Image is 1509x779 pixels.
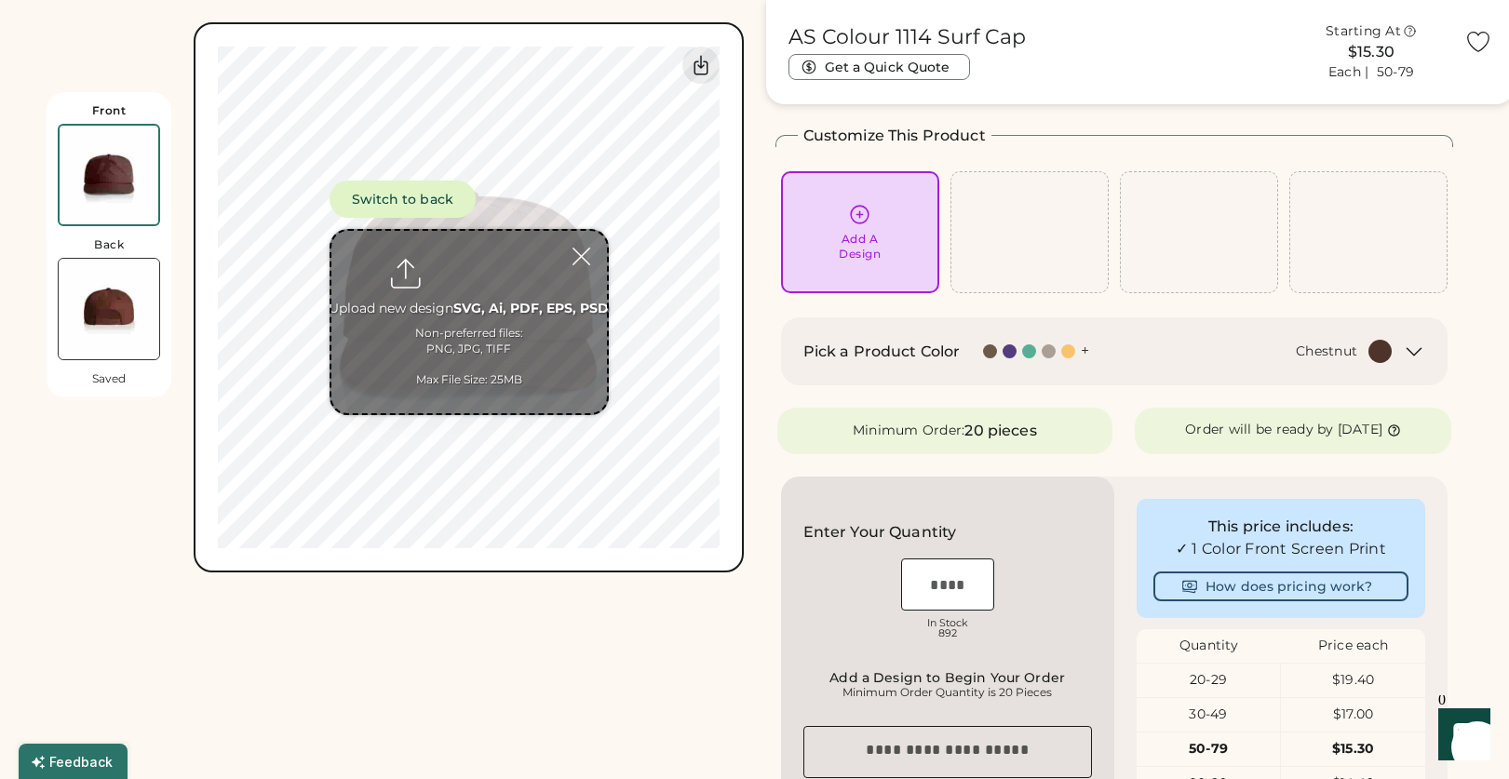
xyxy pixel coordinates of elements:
[803,341,961,363] h2: Pick a Product Color
[1153,571,1408,601] button: How does pricing work?
[94,237,124,252] div: Back
[788,54,970,80] button: Get a Quick Quote
[60,126,158,224] img: AS Colour 1114 Chestnut Front Thumbnail
[1137,740,1281,759] div: 50-79
[1328,63,1414,82] div: Each | 50-79
[1281,705,1425,724] div: $17.00
[853,422,965,440] div: Minimum Order:
[901,618,994,638] div: In Stock 892
[682,47,720,84] div: Download Front Mockup
[1290,41,1453,63] div: $15.30
[59,259,159,359] img: AS Colour 1114 Chestnut Back Thumbnail
[1326,22,1401,41] div: Starting At
[809,685,1086,700] div: Minimum Order Quantity is 20 Pieces
[964,420,1036,442] div: 20 pieces
[1185,421,1334,439] div: Order will be ready by
[1338,421,1383,439] div: [DATE]
[92,371,126,386] div: Saved
[1137,671,1281,690] div: 20-29
[1137,637,1281,655] div: Quantity
[1281,637,1425,655] div: Price each
[1281,671,1425,690] div: $19.40
[1296,342,1357,361] div: Chestnut
[1153,516,1408,538] div: This price includes:
[329,300,609,318] div: Upload new design
[1081,341,1089,361] div: +
[803,125,986,147] h2: Customize This Product
[1421,695,1501,775] iframe: Front Chat
[330,181,476,218] button: Switch to back
[788,24,1026,50] h1: AS Colour 1114 Surf Cap
[803,521,957,544] h2: Enter Your Quantity
[92,103,127,118] div: Front
[839,232,881,262] div: Add A Design
[1153,538,1408,560] div: ✓ 1 Color Front Screen Print
[1137,705,1281,724] div: 30-49
[453,300,609,316] strong: SVG, Ai, PDF, EPS, PSD
[809,670,1086,685] div: Add a Design to Begin Your Order
[1281,740,1425,759] div: $15.30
